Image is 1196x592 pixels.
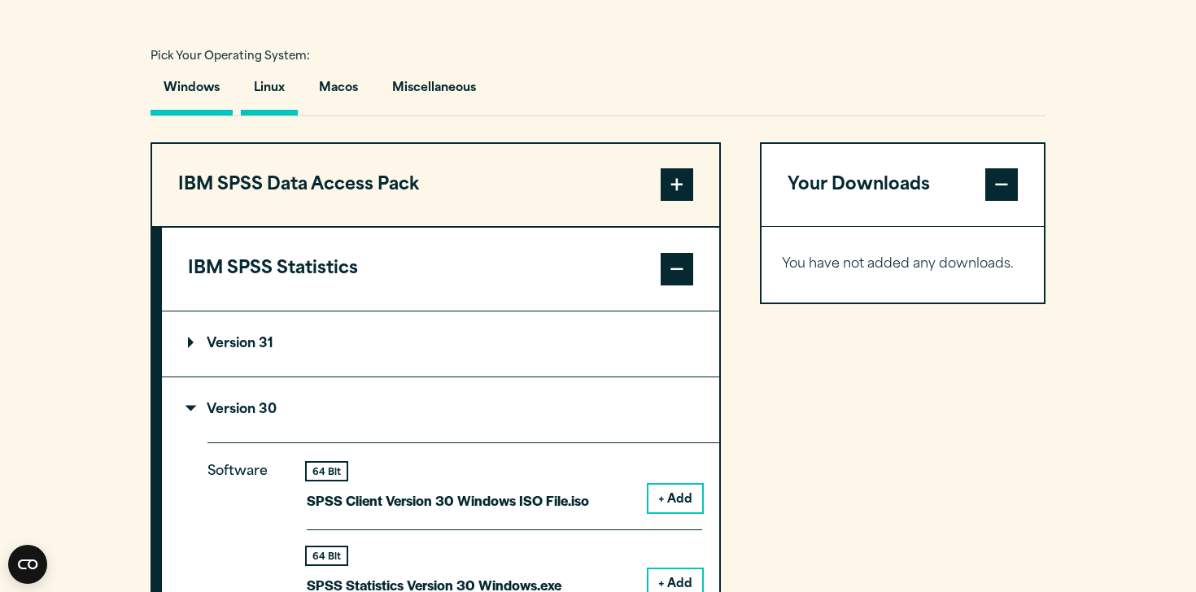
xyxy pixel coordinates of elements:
p: SPSS Client Version 30 Windows ISO File.iso [307,489,589,512]
button: Your Downloads [762,144,1044,227]
button: IBM SPSS Statistics [162,228,719,311]
button: Miscellaneous [379,69,489,115]
p: Software [207,460,281,583]
p: Version 30 [188,403,277,416]
div: Your Downloads [762,226,1044,303]
button: IBM SPSS Data Access Pack [152,144,719,227]
button: + Add [648,485,702,512]
p: Version 31 [188,337,273,350]
p: You have not added any downloads. [782,253,1024,276]
div: 64 Bit [307,463,347,480]
button: Macos [306,69,371,115]
button: Linux [241,69,298,115]
summary: Version 31 [162,311,719,377]
button: Open CMP widget [8,545,47,584]
button: Windows [151,69,233,115]
summary: Version 30 [162,377,719,442]
span: Pick Your Operating System: [151,51,310,62]
div: 64 Bit [307,547,347,564]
